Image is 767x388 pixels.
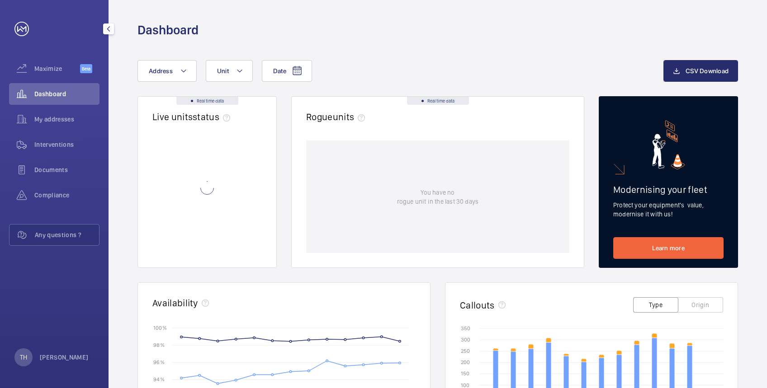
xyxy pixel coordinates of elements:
[153,324,167,331] text: 100 %
[153,359,165,365] text: 96 %
[407,97,469,105] div: Real time data
[686,67,729,75] span: CSV Download
[461,359,470,365] text: 200
[34,140,99,149] span: Interventions
[633,297,678,313] button: Type
[80,64,92,73] span: Beta
[613,201,724,219] p: Protect your equipment's value, modernise it with us!
[35,230,99,239] span: Any questions ?
[461,348,470,354] text: 250
[153,342,165,348] text: 98 %
[20,353,27,362] p: TH
[217,67,229,75] span: Unit
[176,97,238,105] div: Real time data
[613,184,724,195] h2: Modernising your fleet
[461,370,469,377] text: 150
[153,376,165,383] text: 94 %
[137,60,197,82] button: Address
[149,67,173,75] span: Address
[152,297,198,309] h2: Availability
[306,111,369,122] h2: Rogue
[40,353,89,362] p: [PERSON_NAME]
[34,191,99,200] span: Compliance
[461,337,470,343] text: 300
[333,111,369,122] span: units
[397,188,478,206] p: You have no rogue unit in the last 30 days
[34,64,80,73] span: Maximize
[460,299,495,311] h2: Callouts
[678,297,723,313] button: Origin
[663,60,738,82] button: CSV Download
[34,115,99,124] span: My addresses
[34,89,99,98] span: Dashboard
[34,165,99,174] span: Documents
[262,60,312,82] button: Date
[137,22,199,38] h1: Dashboard
[273,67,286,75] span: Date
[652,120,685,169] img: marketing-card.svg
[206,60,253,82] button: Unit
[193,111,234,122] span: status
[613,237,724,259] a: Learn more
[461,325,470,332] text: 350
[152,111,234,122] h2: Live units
